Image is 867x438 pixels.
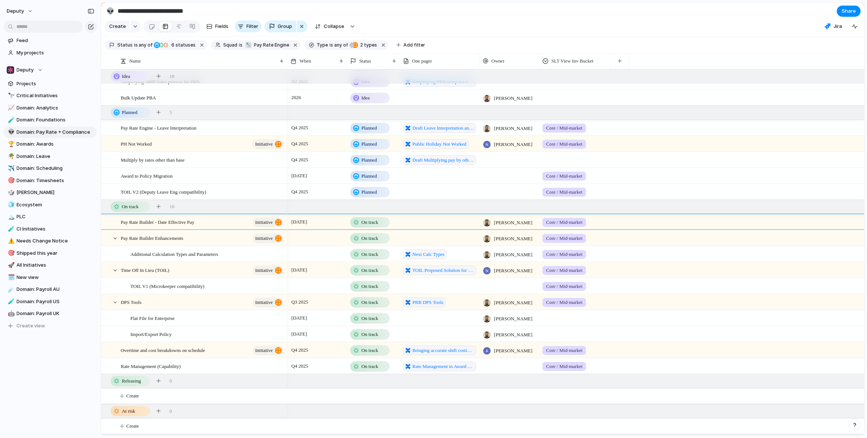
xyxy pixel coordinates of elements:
button: 🎯 [7,250,14,257]
button: Collapse [310,20,348,32]
span: Domain: Awards [17,140,94,148]
span: Create [109,23,126,30]
button: deputy [3,5,37,17]
a: 🎲[PERSON_NAME] [4,187,97,198]
span: Status [117,42,133,48]
div: 🤖 [8,310,13,318]
span: Pay Rate Engine [254,42,289,48]
a: 🧪Domain: Payroll US [4,296,97,307]
div: 🧪 [8,116,13,124]
span: 5 [170,109,172,116]
span: TOIL V2 (Deputy Leave Eng compatibility) [121,187,206,196]
div: 🎯 [8,176,13,185]
div: 🚀 [8,261,13,270]
button: Filter [235,20,262,32]
button: 🗓️ [7,274,14,281]
a: 📈Domain: Analytics [4,102,97,114]
button: 🤖 [7,310,14,317]
span: PH Not Worked [121,139,152,148]
span: Feed [17,37,94,44]
div: 🎲 [8,188,13,197]
span: is [239,42,243,48]
button: Group [265,20,296,32]
span: Add filter [404,42,425,48]
button: Add filter [392,40,430,50]
a: 🎯Shipped this year [4,248,97,259]
span: Releasing [122,377,141,385]
span: Domain: Scheduling [17,165,94,172]
span: Share [842,7,856,15]
span: Create view [17,322,45,330]
div: 🏆 [8,140,13,149]
button: 🧪 [7,116,14,124]
span: Type [317,42,328,48]
div: ✈️ [8,164,13,173]
span: Projects [17,80,94,88]
span: 6 [170,42,176,48]
span: Name [129,57,141,65]
span: Domain: Payroll US [17,298,94,305]
button: Jira [822,21,845,32]
div: 🔭 [8,92,13,100]
div: ✈️Domain: Scheduling [4,163,97,174]
span: any of [138,42,152,48]
span: Critical Initiatives [17,92,94,99]
span: Multiply by rates other than base [121,155,185,164]
span: Pay Rate Builder - Date Effective Pay [121,218,194,226]
div: 🧪 [8,225,13,233]
span: [PERSON_NAME] [17,189,94,196]
button: 🔧Pay Rate Engine [244,41,291,49]
button: 👽 [104,5,116,17]
span: Domain: Foundations [17,116,94,124]
a: 🧪CI Initiatives [4,223,97,235]
div: 👽Domain: Pay Rate + Compliance [4,127,97,138]
span: types [358,42,377,48]
div: 📈 [8,104,13,112]
span: 10 [170,73,174,80]
div: 🔭Critical Initiatives [4,90,97,101]
a: 🗓️New view [4,272,97,283]
span: 10 [170,203,174,210]
span: 0 [170,377,172,385]
div: 🎯Domain: Timesheets [4,175,97,186]
span: Domain: Timesheets [17,177,94,184]
div: ⚠️ [8,237,13,245]
div: 🏆Domain: Awards [4,139,97,150]
div: 🌴 [8,152,13,161]
span: Filter [247,23,259,30]
button: 🚀 [7,261,14,269]
a: My projects [4,47,97,58]
span: Bulk Update PBA [121,93,156,102]
button: Fields [203,20,232,32]
span: TOIL V1 (Microkeeper compatibility) [130,282,205,290]
a: 🧊Ecosystem [4,199,97,210]
span: Ecosystem [17,201,94,209]
span: Rate Management (Capability) [121,362,181,370]
button: ☄️ [7,286,14,293]
span: Additional Calculation Types and Parameters [130,250,218,258]
span: Pay Rate Engine - Leave Interpretation [121,123,196,132]
span: is [134,42,138,48]
div: 🧪Domain: Foundations [4,114,97,126]
div: 🤖Domain: Payroll UK [4,308,97,319]
button: 🧊 [7,201,14,209]
span: DPS Tools [121,298,142,306]
span: deputy [7,7,24,15]
div: 🧊 [8,200,13,209]
span: Domain: Leave [17,153,94,160]
span: Domain: Payroll UK [17,310,94,317]
div: 🚀All Initiatives [4,260,97,271]
span: Domain: Analytics [17,104,94,112]
span: Create [126,422,139,430]
span: Time Off In Lieu (TOIL) [121,266,169,274]
span: On track [122,203,139,210]
span: Pay Rate Builder Enhancements [121,234,183,242]
span: 2 [358,42,364,48]
div: ☄️ [8,285,13,294]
